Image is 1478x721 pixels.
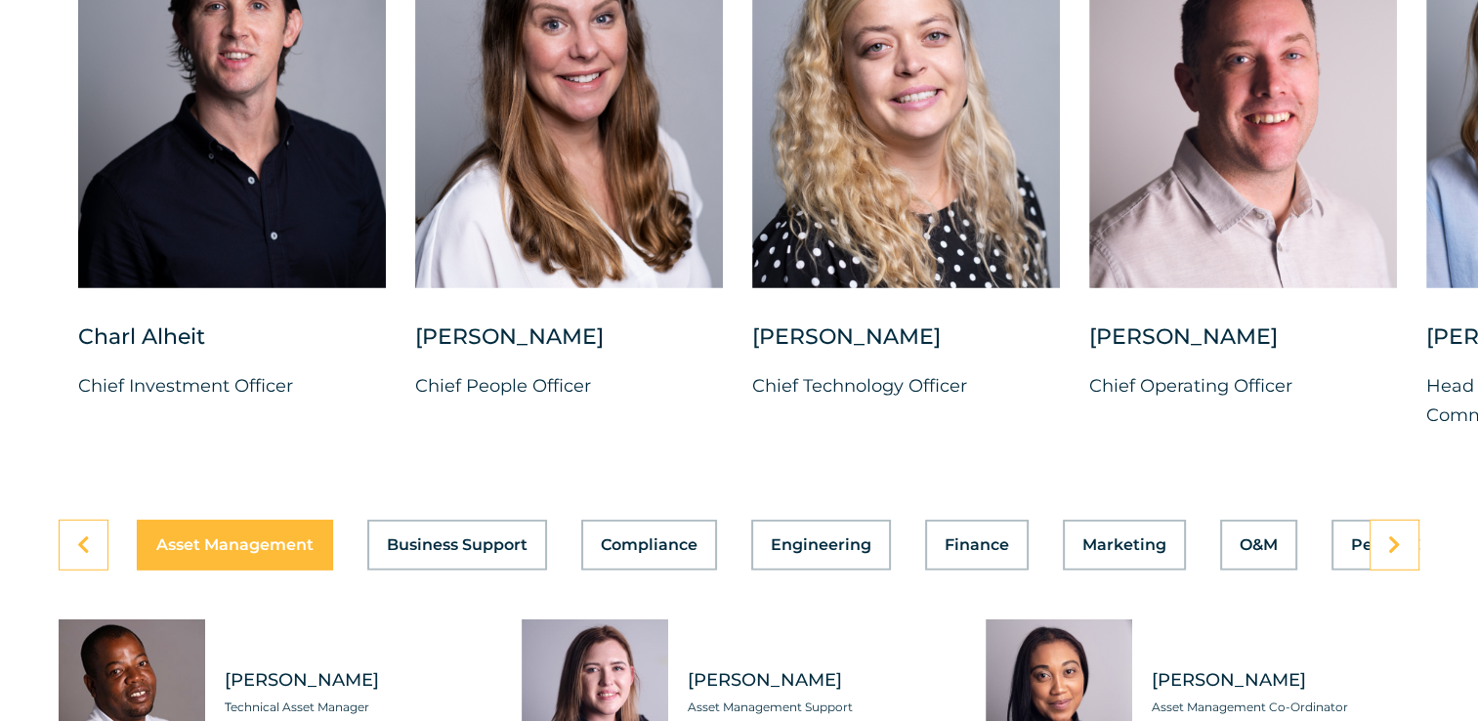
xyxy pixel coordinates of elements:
[1089,371,1397,401] p: Chief Operating Officer
[78,371,386,401] p: Chief Investment Officer
[688,668,955,693] span: [PERSON_NAME]
[601,537,697,553] span: Compliance
[1089,322,1397,371] div: [PERSON_NAME]
[1240,537,1278,553] span: O&M
[156,537,314,553] span: Asset Management
[1152,698,1419,717] span: Asset Management Co-Ordinator
[225,668,492,693] span: [PERSON_NAME]
[1082,537,1166,553] span: Marketing
[752,322,1060,371] div: [PERSON_NAME]
[688,698,955,717] span: Asset Management Support
[415,371,723,401] p: Chief People Officer
[752,371,1060,401] p: Chief Technology Officer
[78,322,386,371] div: Charl Alheit
[415,322,723,371] div: [PERSON_NAME]
[945,537,1009,553] span: Finance
[225,698,492,717] span: Technical Asset Manager
[771,537,871,553] span: Engineering
[1152,668,1419,693] span: [PERSON_NAME]
[387,537,528,553] span: Business Support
